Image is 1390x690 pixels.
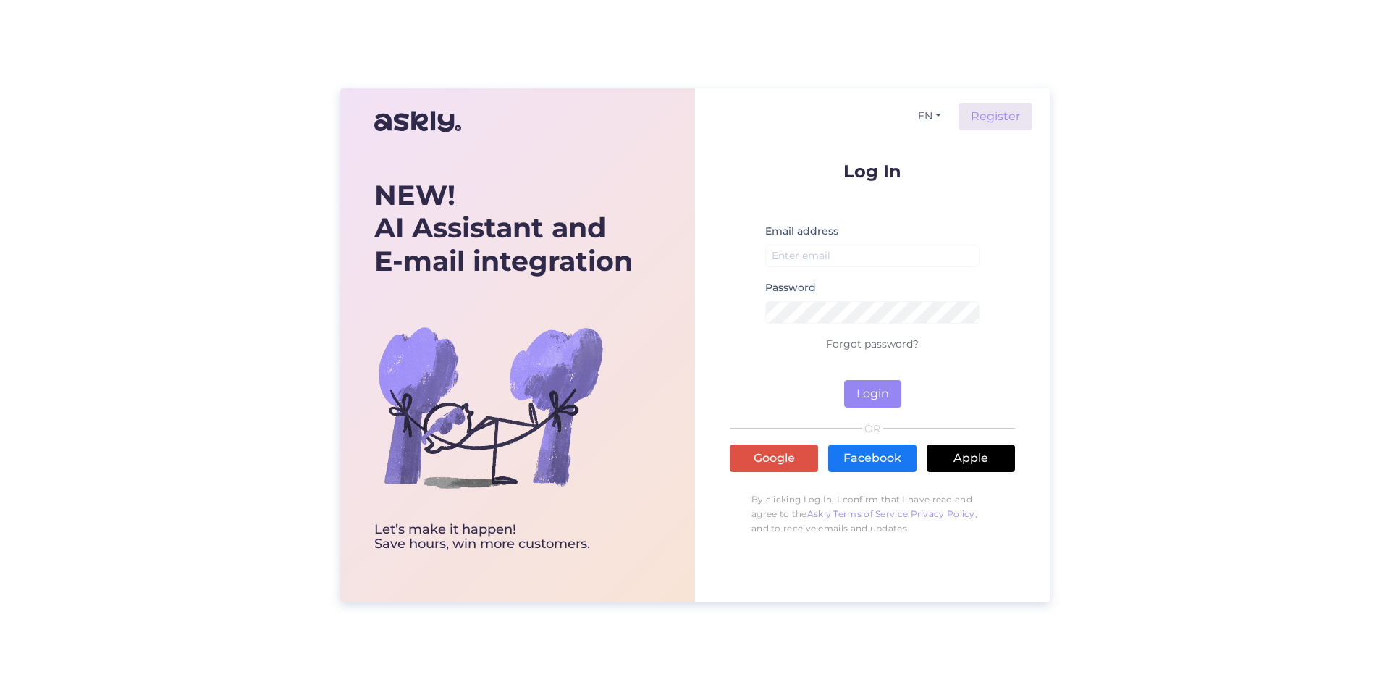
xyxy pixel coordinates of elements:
[765,224,838,239] label: Email address
[959,103,1032,130] a: Register
[911,508,975,519] a: Privacy Policy
[912,106,947,127] button: EN
[374,178,455,212] b: NEW!
[844,380,901,408] button: Login
[765,280,816,295] label: Password
[826,337,919,350] a: Forgot password?
[807,508,909,519] a: Askly Terms of Service
[374,179,633,278] div: AI Assistant and E-mail integration
[730,162,1015,180] p: Log In
[828,445,917,472] a: Facebook
[374,104,461,139] img: Askly
[374,523,633,552] div: Let’s make it happen! Save hours, win more customers.
[927,445,1015,472] a: Apple
[730,485,1015,543] p: By clicking Log In, I confirm that I have read and agree to the , , and to receive emails and upd...
[862,424,883,434] span: OR
[765,245,980,267] input: Enter email
[374,291,606,523] img: bg-askly
[730,445,818,472] a: Google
